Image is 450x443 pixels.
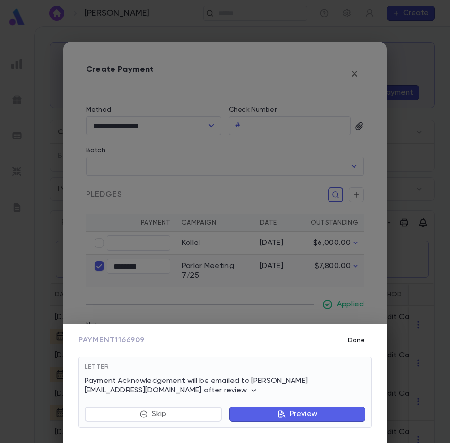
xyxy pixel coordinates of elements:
[85,363,365,376] div: Letter
[229,407,365,422] button: Preview
[85,407,222,422] button: Skip
[85,376,365,395] p: Payment Acknowledgement will be emailed to [PERSON_NAME][EMAIL_ADDRESS][DOMAIN_NAME] after review
[152,409,166,419] p: Skip
[78,336,145,345] span: Payment 1166909
[341,331,372,349] button: Done
[290,409,317,419] p: Preview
